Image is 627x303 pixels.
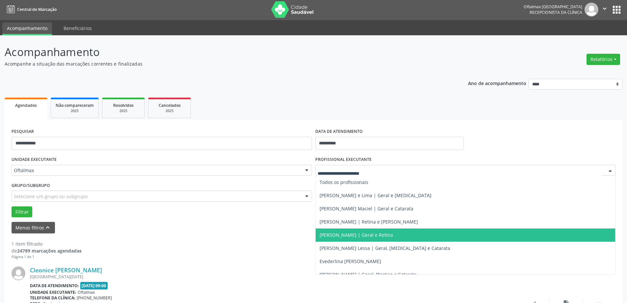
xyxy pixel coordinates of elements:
[530,10,582,15] span: Recepcionista da clínica
[611,4,622,15] button: apps
[107,108,140,113] div: 2025
[30,266,102,274] a: Cleonice [PERSON_NAME]
[12,155,57,165] label: UNIDADE EXECUTANTE
[320,205,413,212] span: [PERSON_NAME] Maciel | Geral e Catarata
[80,282,108,289] span: [DATE] 09:00
[315,127,363,137] label: DATA DE ATENDIMENTO
[12,240,82,247] div: 1 item filtrado
[56,103,94,108] span: Não compareceram
[315,155,372,165] label: PROFISSIONAL EXECUTANTE
[30,283,79,288] b: Data de atendimento:
[5,44,437,60] p: Acompanhamento
[585,3,598,16] img: img
[14,167,299,174] span: Oftalmax
[30,274,517,280] div: [GEOGRAPHIC_DATA][DATE]
[524,4,582,10] div: Oftalmax [GEOGRAPHIC_DATA]
[598,3,611,16] button: 
[12,247,82,254] div: de
[30,295,75,301] b: Telefone da clínica:
[77,295,112,301] span: [PHONE_NUMBER]
[12,127,34,137] label: PESQUISAR
[320,232,393,238] span: [PERSON_NAME] | Geral e Retina
[468,79,526,87] p: Ano de acompanhamento
[320,271,417,278] span: [PERSON_NAME] | Geral, Plastico e Catarata
[30,289,76,295] b: Unidade executante:
[601,5,608,12] i: 
[587,54,620,65] button: Relatórios
[159,103,181,108] span: Cancelados
[113,103,134,108] span: Resolvidos
[17,7,57,12] span: Central de Marcação
[44,224,51,231] i: keyboard_arrow_up
[320,219,418,225] span: [PERSON_NAME] | Retina e [PERSON_NAME]
[12,254,82,260] div: Página 1 de 1
[15,103,37,108] span: Agendados
[12,206,32,218] button: Filtrar
[59,22,96,34] a: Beneficiários
[12,222,55,233] button: Menos filtroskeyboard_arrow_up
[320,258,381,264] span: Evederlina [PERSON_NAME]
[17,248,82,254] strong: 24789 marcações agendadas
[78,289,95,295] span: Oftalmax
[14,193,88,200] span: Selecione um grupo ou subgrupo
[2,22,52,35] a: Acompanhamento
[56,108,94,113] div: 2025
[320,179,368,185] span: Todos os profissionais
[320,192,431,198] span: [PERSON_NAME] e Lima | Geral e [MEDICAL_DATA]
[153,108,186,113] div: 2025
[12,266,25,280] img: img
[5,4,57,15] a: Central de Marcação
[5,60,437,67] p: Acompanhe a situação das marcações correntes e finalizadas
[320,245,450,251] span: [PERSON_NAME] Lessa | Geral, [MEDICAL_DATA] e Catarata
[12,180,50,191] label: Grupo/Subgrupo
